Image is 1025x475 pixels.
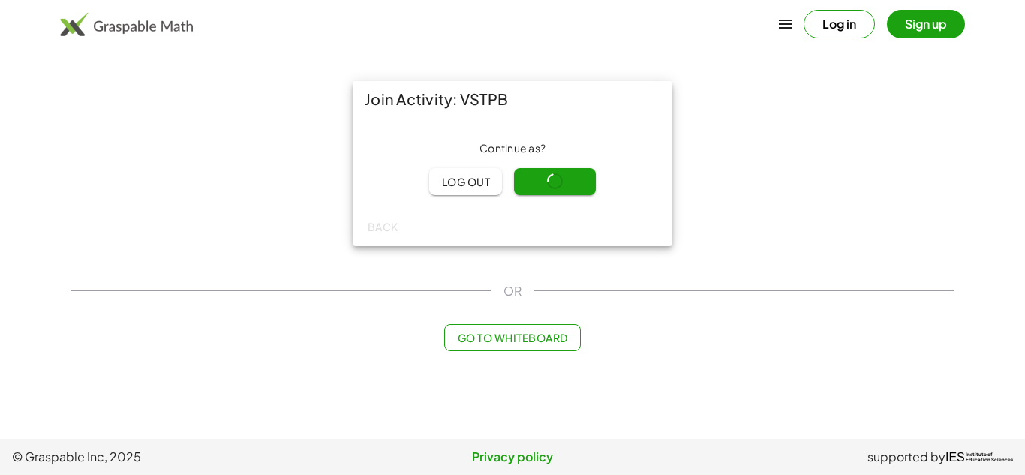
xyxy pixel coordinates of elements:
[966,452,1013,463] span: Institute of Education Sciences
[353,81,672,117] div: Join Activity: VSTPB
[945,450,965,464] span: IES
[441,175,490,188] span: Log out
[804,10,875,38] button: Log in
[457,331,567,344] span: Go to Whiteboard
[503,282,522,300] span: OR
[12,448,346,466] span: © Graspable Inc, 2025
[429,168,502,195] button: Log out
[365,141,660,156] div: Continue as ?
[346,448,680,466] a: Privacy policy
[444,324,580,351] button: Go to Whiteboard
[887,10,965,38] button: Sign up
[945,448,1013,466] a: IESInstitute ofEducation Sciences
[867,448,945,466] span: supported by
